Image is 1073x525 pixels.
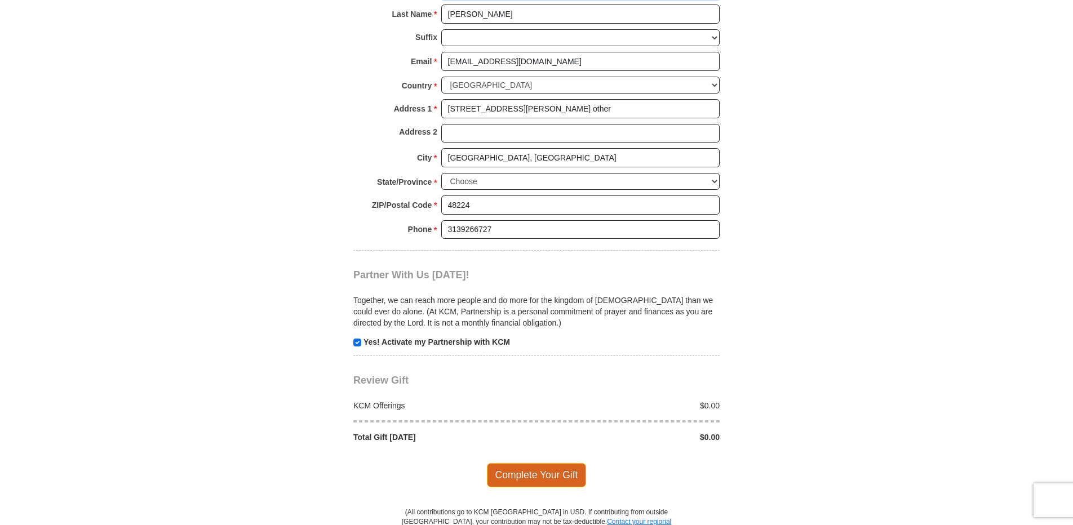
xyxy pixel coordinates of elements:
strong: City [417,150,432,166]
strong: Suffix [415,29,437,45]
strong: Country [402,78,432,94]
strong: Yes! Activate my Partnership with KCM [363,337,510,346]
strong: Email [411,54,432,69]
div: Total Gift [DATE] [348,431,537,443]
strong: State/Province [377,174,432,190]
div: KCM Offerings [348,400,537,411]
strong: ZIP/Postal Code [372,197,432,213]
strong: Last Name [392,6,432,22]
p: Together, we can reach more people and do more for the kingdom of [DEMOGRAPHIC_DATA] than we coul... [353,295,720,328]
span: Complete Your Gift [487,463,587,487]
strong: Address 1 [394,101,432,117]
div: $0.00 [536,400,726,411]
strong: Phone [408,221,432,237]
div: $0.00 [536,431,726,443]
span: Review Gift [353,375,409,386]
strong: Address 2 [399,124,437,140]
span: Partner With Us [DATE]! [353,269,469,281]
